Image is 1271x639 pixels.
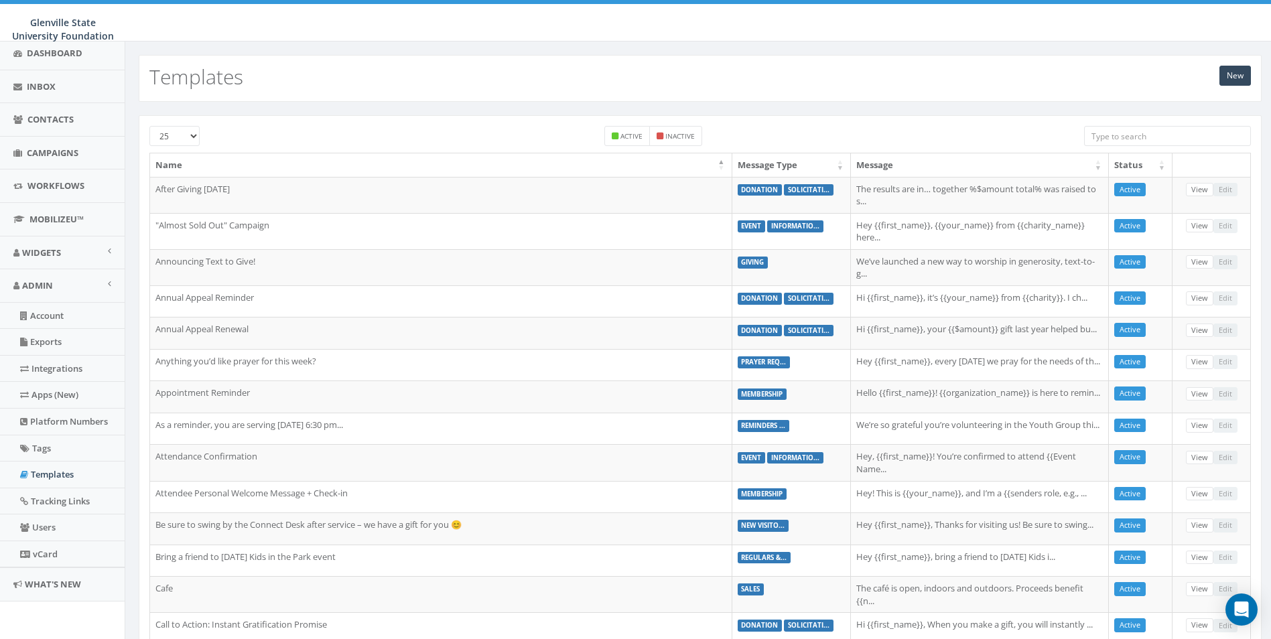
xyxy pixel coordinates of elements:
a: Active [1114,183,1146,197]
td: Attendance Confirmation [150,444,732,480]
label: giving [738,257,768,269]
span: Cannot edit Admin created templates [1213,618,1237,630]
input: Type to search [1084,126,1251,146]
a: View [1186,451,1213,465]
td: The results are in… together %$amount total% was raised to s... [851,177,1109,213]
span: Glenville State University Foundation [12,16,114,42]
th: Name: activate to sort column descending [150,153,732,177]
small: Inactive [665,131,695,141]
h2: Templates [149,66,243,88]
label: donation [738,325,783,337]
a: Active [1114,355,1146,369]
a: Active [1114,518,1146,532]
label: regulars &... [738,552,791,564]
span: Cannot edit Admin created templates [1213,551,1237,563]
td: Hey! This is {{your_name}}, and I’m a {{senders role, e.g., ... [851,481,1109,513]
span: What's New [25,578,81,590]
td: As a reminder, you are serving [DATE] 6:30 pm... [150,413,732,445]
small: Active [620,131,643,141]
label: informatio... [767,220,823,232]
label: sales [738,583,764,595]
label: solicitati... [784,325,833,337]
label: solicitati... [784,184,833,196]
th: Message Type: activate to sort column ascending [732,153,851,177]
a: Active [1114,219,1146,233]
label: solicitati... [784,293,833,305]
span: Cannot edit Admin created templates [1213,451,1237,463]
a: Active [1114,551,1146,565]
td: Hi {{first_name}}, your {{$amount}} gift last year helped bu... [851,317,1109,349]
td: Hey {{first_name}}, bring a friend to [DATE] Kids i... [851,545,1109,577]
a: View [1186,618,1213,632]
td: The café is open, indoors and outdoors. Proceeds benefit {{n... [851,576,1109,612]
td: We’ve launched a new way to worship in generosity, text-to-g... [851,249,1109,285]
span: MobilizeU™ [29,213,84,225]
a: Active [1114,487,1146,501]
span: Cannot edit Admin created templates [1213,582,1237,594]
td: Appointment Reminder [150,380,732,413]
a: Active [1114,618,1146,632]
label: event [738,220,766,232]
span: Contacts [27,113,74,125]
td: Annual Appeal Renewal [150,317,732,349]
td: Annual Appeal Reminder [150,285,732,317]
td: Anything you’d like prayer for this week? [150,349,732,381]
span: Cannot edit Admin created templates [1213,518,1237,530]
td: Announcing Text to Give! [150,249,732,285]
td: Be sure to swing by the Connect Desk after service – we have a gift for you 😊 [150,512,732,545]
label: solicitati... [784,620,833,632]
label: membership [738,388,787,401]
td: Hi {{first_name}}, it’s {{your_name}} from {{charity}}. I ch... [851,285,1109,317]
td: We’re so grateful you’re volunteering in the Youth Group thi... [851,413,1109,445]
td: Hey {{first_name}}, Thanks for visiting us! Be sure to swing... [851,512,1109,545]
a: Active [1114,291,1146,305]
td: After Giving [DATE] [150,177,732,213]
span: Campaigns [27,147,78,159]
div: Open Intercom Messenger [1225,593,1258,626]
a: Active [1114,582,1146,596]
span: Cannot edit Admin created templates [1213,291,1237,303]
label: prayer req... [738,356,791,368]
a: View [1186,551,1213,565]
a: View [1186,255,1213,269]
a: View [1186,219,1213,233]
a: View [1186,355,1213,369]
span: Cannot edit Admin created templates [1213,387,1237,399]
td: Hey {{first_name}}, every [DATE] we pray for the needs of th... [851,349,1109,381]
th: Status: activate to sort column ascending [1109,153,1173,177]
label: donation [738,184,783,196]
td: Cafe [150,576,732,612]
a: Active [1114,450,1146,464]
a: View [1186,324,1213,338]
td: Hello {{first_name}}! {{organization_name}} is here to remin... [851,380,1109,413]
span: Dashboard [27,47,82,59]
a: View [1186,183,1213,197]
label: donation [738,620,783,632]
label: event [738,452,766,464]
a: Active [1114,255,1146,269]
td: Hey, {{first_name}}! You’re confirmed to attend {{Event Name... [851,444,1109,480]
span: Cannot edit Admin created templates [1213,219,1237,231]
td: Hey {{first_name}}, {{your_name}} from {{charity_name}} here... [851,213,1109,249]
a: View [1186,582,1213,596]
label: new visito... [738,520,789,532]
label: reminders ... [738,420,790,432]
a: View [1186,518,1213,532]
span: Admin [22,279,53,291]
span: Inbox [27,80,56,92]
th: Message: activate to sort column ascending [851,153,1109,177]
span: Cannot edit Admin created templates [1213,355,1237,367]
span: Widgets [22,246,61,259]
label: membership [738,488,787,500]
a: View [1186,291,1213,305]
td: Attendee Personal Welcome Message + Check-in [150,481,732,513]
label: donation [738,293,783,305]
a: Active [1114,419,1146,433]
span: Cannot edit Admin created templates [1213,419,1237,431]
a: Active [1114,323,1146,337]
span: Cannot edit Admin created templates [1213,183,1237,195]
span: Workflows [27,180,84,192]
td: "Almost Sold Out" Campaign [150,213,732,249]
span: Cannot edit Admin created templates [1213,324,1237,336]
span: Cannot edit Admin created templates [1213,487,1237,499]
